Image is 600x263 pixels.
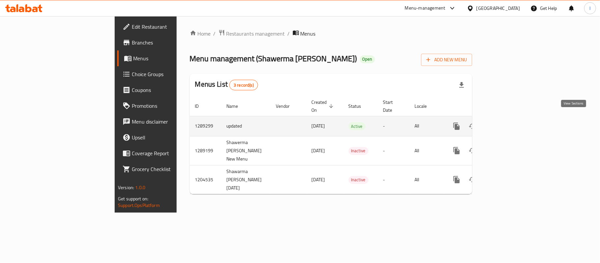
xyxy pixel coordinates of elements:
button: more [449,143,465,159]
td: updated [221,116,271,136]
button: Add New Menu [421,54,472,66]
td: - [378,136,410,165]
div: Export file [454,77,470,93]
span: Menus [300,30,316,38]
span: Start Date [383,98,402,114]
span: Restaurants management [226,30,285,38]
li: / [288,30,290,38]
a: Upsell [117,130,215,145]
a: Support.OpsPlatform [118,201,160,210]
span: Open [360,56,375,62]
td: Shawarma [PERSON_NAME] [DATE] [221,165,271,194]
div: Open [360,55,375,63]
span: Choice Groups [132,70,210,78]
span: 3 record(s) [230,82,258,88]
span: Menu management ( Shawerma [PERSON_NAME] ) [190,51,357,66]
div: Total records count [229,80,258,90]
div: [GEOGRAPHIC_DATA] [476,5,520,12]
td: All [410,165,443,194]
span: Active [349,123,365,130]
th: Actions [443,96,517,116]
td: All [410,136,443,165]
span: Status [349,102,370,110]
td: All [410,116,443,136]
span: Vendor [276,102,299,110]
span: Add New Menu [426,56,467,64]
span: Edit Restaurant [132,23,210,31]
span: ID [195,102,208,110]
span: [DATE] [312,146,325,155]
table: enhanced table [190,96,517,194]
div: Active [349,122,365,130]
span: Locale [415,102,436,110]
span: [DATE] [312,175,325,184]
td: - [378,165,410,194]
div: Inactive [349,176,368,184]
span: Inactive [349,147,368,155]
span: Name [227,102,247,110]
span: Menus [133,54,210,62]
span: Promotions [132,102,210,110]
button: Change Status [465,172,480,188]
a: Menu disclaimer [117,114,215,130]
span: 1.0.0 [135,183,145,192]
span: I [589,5,590,12]
span: Get support on: [118,194,148,203]
div: Inactive [349,147,368,155]
button: more [449,172,465,188]
span: Created On [312,98,335,114]
a: Coupons [117,82,215,98]
a: Edit Restaurant [117,19,215,35]
span: Version: [118,183,134,192]
nav: breadcrumb [190,29,472,38]
a: Restaurants management [218,29,285,38]
a: Menus [117,50,215,66]
span: Menu disclaimer [132,118,210,126]
button: Change Status [465,143,480,159]
button: more [449,118,465,134]
a: Grocery Checklist [117,161,215,177]
a: Branches [117,35,215,50]
span: [DATE] [312,122,325,130]
span: Branches [132,39,210,46]
a: Coverage Report [117,145,215,161]
span: Coverage Report [132,149,210,157]
td: Shawerma [PERSON_NAME] New Menu [221,136,271,165]
a: Choice Groups [117,66,215,82]
button: Change Status [465,118,480,134]
span: Coupons [132,86,210,94]
h2: Menus List [195,79,258,90]
div: Menu-management [405,4,445,12]
span: Inactive [349,176,368,184]
span: Upsell [132,133,210,141]
td: - [378,116,410,136]
a: Promotions [117,98,215,114]
span: Grocery Checklist [132,165,210,173]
